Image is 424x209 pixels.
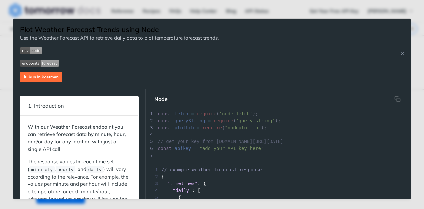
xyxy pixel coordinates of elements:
span: 3 [146,180,160,187]
svg: hidden [394,96,401,102]
span: require [202,125,222,130]
span: 'query-string' [236,118,275,123]
span: const [158,125,172,130]
span: ( ); [158,111,258,116]
div: 5 [146,138,154,145]
span: "nodeplotlib" [225,125,261,130]
div: 3 [146,124,154,131]
img: Run in Postman [20,72,62,82]
span: // example weather forecast response [161,167,262,172]
a: Expand image [20,73,62,79]
span: apikey [175,146,191,151]
img: endpoint [20,60,59,67]
span: = [194,146,197,151]
span: daily [88,167,102,172]
span: fetch [175,111,188,116]
span: "timelines" [167,181,198,186]
div: 7 [146,152,154,159]
div: : { [146,180,411,187]
span: 2 [146,173,160,180]
span: 'node-fetch' [219,111,253,116]
span: = [197,125,199,130]
span: const [158,118,172,123]
span: 1. Introduction [24,99,68,112]
h1: Plot Weather Forecast Trends using Node [20,25,219,34]
div: { [146,194,411,201]
span: "add your API key here" [199,146,264,151]
span: plotlib [175,125,194,130]
span: require [197,111,216,116]
span: Expand image [20,59,219,67]
span: Expand image [20,47,219,54]
div: 4 [146,131,154,138]
span: = [191,111,194,116]
span: queryString [175,118,205,123]
span: "daily" [173,188,192,193]
span: 4 [146,187,160,194]
button: Close Recipe [397,50,407,57]
button: Copy [391,92,404,106]
div: 8 [146,159,154,166]
span: = [208,118,211,123]
span: const [158,146,172,151]
strong: With our Weather Forecast endpoint you can retrieve forecast data by minute, hour, and/or day for... [28,124,126,152]
div: 6 [146,145,154,152]
span: hourly [57,167,74,172]
p: Use the Weather Forecast API to retrieve daily data to plot temperature forecast trends. [20,34,219,42]
div: : [ [146,187,411,194]
span: minutely [31,167,53,172]
span: const [158,111,172,116]
span: 5 [146,194,160,201]
span: ( ); [158,125,267,130]
img: env [20,47,42,54]
span: ( ); [158,118,281,123]
span: require [214,118,233,123]
span: 1 [146,166,160,173]
button: Node [149,92,173,106]
div: { [146,173,411,180]
span: // get your key from [DOMAIN_NAME][URL][DATE] [158,139,283,144]
div: 1 [146,110,154,117]
div: 2 [146,117,154,124]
